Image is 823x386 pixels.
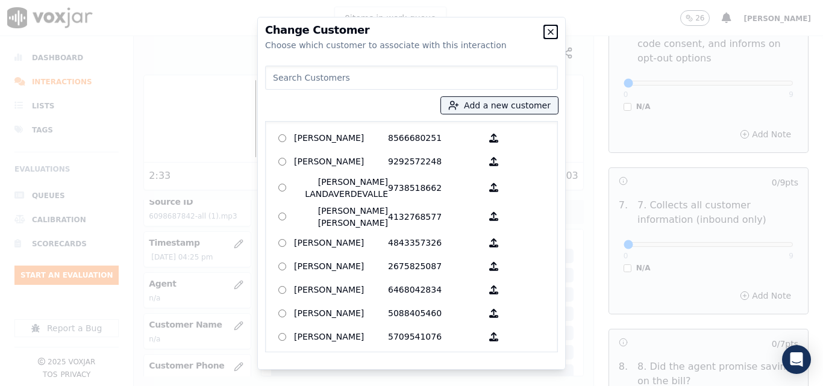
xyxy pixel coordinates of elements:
[482,152,505,171] button: [PERSON_NAME] 9292572248
[294,328,388,346] p: [PERSON_NAME]
[265,25,558,36] h2: Change Customer
[278,286,286,294] input: [PERSON_NAME] 6468042834
[278,134,286,142] input: [PERSON_NAME] 8566680251
[388,257,482,276] p: 2675825087
[482,205,505,229] button: [PERSON_NAME] [PERSON_NAME] 4132768577
[482,304,505,323] button: [PERSON_NAME] 5088405460
[294,205,388,229] p: [PERSON_NAME] [PERSON_NAME]
[278,213,286,220] input: [PERSON_NAME] [PERSON_NAME] 4132768577
[265,39,558,51] div: Choose which customer to associate with this interaction
[388,304,482,323] p: 5088405460
[782,345,811,374] div: Open Intercom Messenger
[278,184,286,191] input: [PERSON_NAME] LANDAVERDEVALLE 9738518662
[482,176,505,200] button: [PERSON_NAME] LANDAVERDEVALLE 9738518662
[388,281,482,299] p: 6468042834
[388,152,482,171] p: 9292572248
[294,152,388,171] p: [PERSON_NAME]
[482,281,505,299] button: [PERSON_NAME] 6468042834
[294,129,388,148] p: [PERSON_NAME]
[388,328,482,346] p: 5709541076
[278,310,286,317] input: [PERSON_NAME] 5088405460
[482,257,505,276] button: [PERSON_NAME] 2675825087
[482,234,505,252] button: [PERSON_NAME] 4843357326
[294,176,388,200] p: [PERSON_NAME] LANDAVERDEVALLE
[278,239,286,247] input: [PERSON_NAME] 4843357326
[278,158,286,166] input: [PERSON_NAME] 9292572248
[388,129,482,148] p: 8566680251
[265,66,558,90] input: Search Customers
[294,234,388,252] p: [PERSON_NAME]
[294,281,388,299] p: [PERSON_NAME]
[482,351,505,370] button: [PERSON_NAME] 2163348023
[294,351,388,370] p: [PERSON_NAME]
[388,176,482,200] p: 9738518662
[388,351,482,370] p: 2163348023
[441,97,558,114] button: Add a new customer
[482,328,505,346] button: [PERSON_NAME] 5709541076
[278,333,286,341] input: [PERSON_NAME] 5709541076
[278,263,286,270] input: [PERSON_NAME] 2675825087
[482,129,505,148] button: [PERSON_NAME] 8566680251
[294,257,388,276] p: [PERSON_NAME]
[294,304,388,323] p: [PERSON_NAME]
[388,234,482,252] p: 4843357326
[388,205,482,229] p: 4132768577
